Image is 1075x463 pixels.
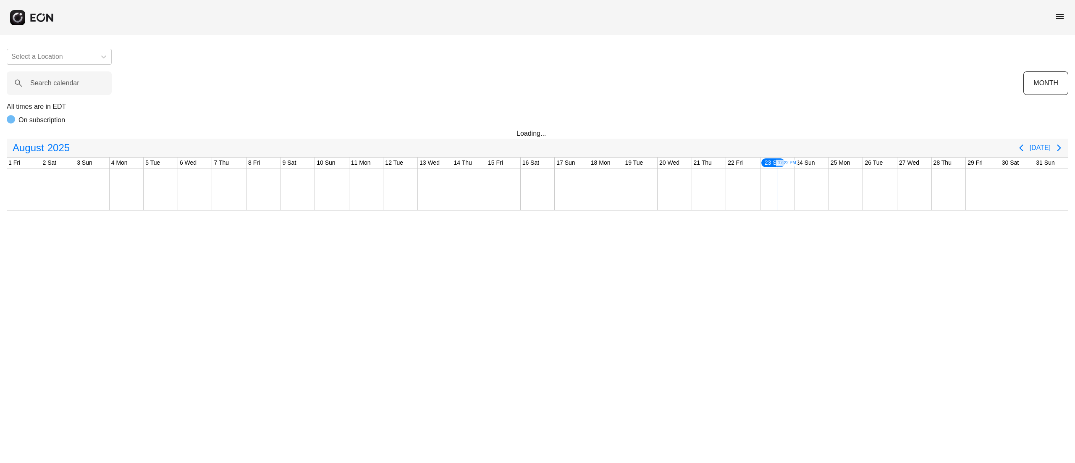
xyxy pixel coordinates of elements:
[486,158,505,168] div: 15 Fri
[1034,158,1056,168] div: 31 Sun
[7,158,22,168] div: 1 Fri
[760,158,786,168] div: 23 Sat
[315,158,337,168] div: 10 Sun
[1000,158,1020,168] div: 30 Sat
[144,158,162,168] div: 5 Tue
[75,158,94,168] div: 3 Sun
[1030,140,1051,155] button: [DATE]
[383,158,405,168] div: 12 Tue
[863,158,884,168] div: 26 Tue
[794,158,816,168] div: 24 Sun
[246,158,262,168] div: 8 Fri
[8,139,75,156] button: August2025
[7,102,1068,112] p: All times are in EDT
[41,158,58,168] div: 2 Sat
[18,115,65,125] p: On subscription
[658,158,681,168] div: 20 Wed
[726,158,745,168] div: 22 Fri
[110,158,129,168] div: 4 Mon
[452,158,474,168] div: 14 Thu
[46,139,71,156] span: 2025
[11,139,46,156] span: August
[932,158,953,168] div: 28 Thu
[1051,139,1067,156] button: Next page
[1013,139,1030,156] button: Previous page
[555,158,577,168] div: 17 Sun
[212,158,231,168] div: 7 Thu
[829,158,852,168] div: 25 Mon
[281,158,298,168] div: 9 Sat
[1055,11,1065,21] span: menu
[1023,71,1068,95] button: MONTH
[349,158,372,168] div: 11 Mon
[966,158,984,168] div: 29 Fri
[897,158,921,168] div: 27 Wed
[418,158,441,168] div: 13 Wed
[30,78,79,88] label: Search calendar
[517,129,558,139] div: Loading...
[692,158,713,168] div: 21 Thu
[178,158,198,168] div: 6 Wed
[589,158,612,168] div: 18 Mon
[521,158,541,168] div: 16 Sat
[623,158,645,168] div: 19 Tue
